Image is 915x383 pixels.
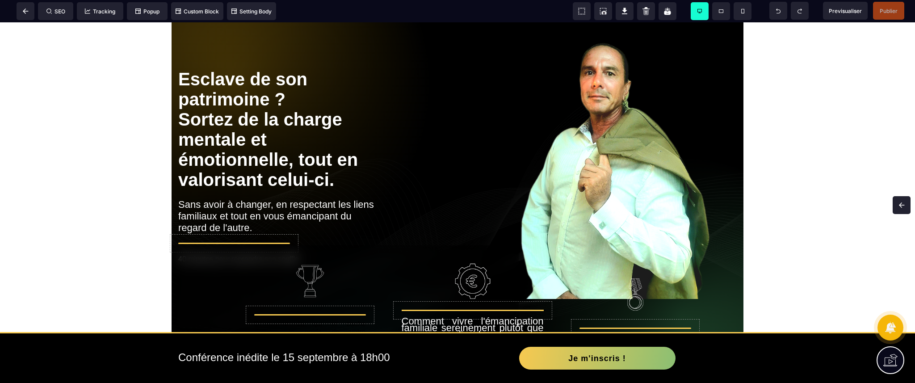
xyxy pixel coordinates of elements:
span: SEO [46,8,65,15]
img: 13d99394073da9d40b0c9464849f2b32_mechanical-engineering.png [455,241,491,277]
div: Comment vivre l'émancipation familiale sereinement plutôt que comme une dissidence [402,295,544,316]
span: Preview [823,2,868,20]
b: Esclave de son patrimoine ? Sortez de la charge mentale et émotionnelle, tout en valorisant celui... [178,47,363,167]
span: Popup [135,8,159,15]
span: Tracking [85,8,115,15]
h2: Sans avoir à changer, en respectant les liens familiaux et tout en vous émancipant du regard de l... [178,172,378,216]
span: Publier [880,8,898,14]
button: Je m'inscris ! [519,324,676,347]
h2: Conférence inédite le 15 septembre à 18h00 [178,324,457,346]
span: Setting Body [231,8,272,15]
span: Screenshot [594,2,612,20]
span: View components [573,2,591,20]
span: Custom Block [176,8,219,15]
img: 2b8b6239f9cd83f4984384e1c504d95b_line.png [617,254,653,290]
span: Previsualiser [829,8,862,14]
img: 1a93b99cc5de67565db4081e7148b678_cup.png [292,241,328,277]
